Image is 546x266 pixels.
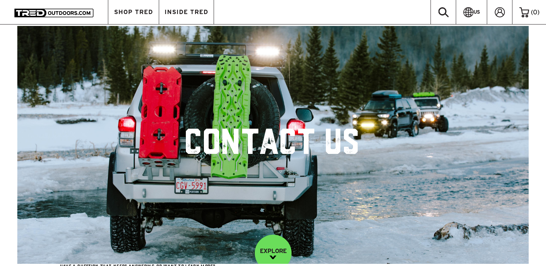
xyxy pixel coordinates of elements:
img: cart-icon [519,7,529,17]
span: 0 [533,9,537,15]
span: INSIDE TRED [165,9,208,15]
h1: CONTACT US [186,129,360,161]
span: SHOP TRED [114,9,153,15]
img: TRED Outdoors America [14,9,93,17]
img: down-image [270,256,276,259]
span: ( ) [531,9,540,15]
